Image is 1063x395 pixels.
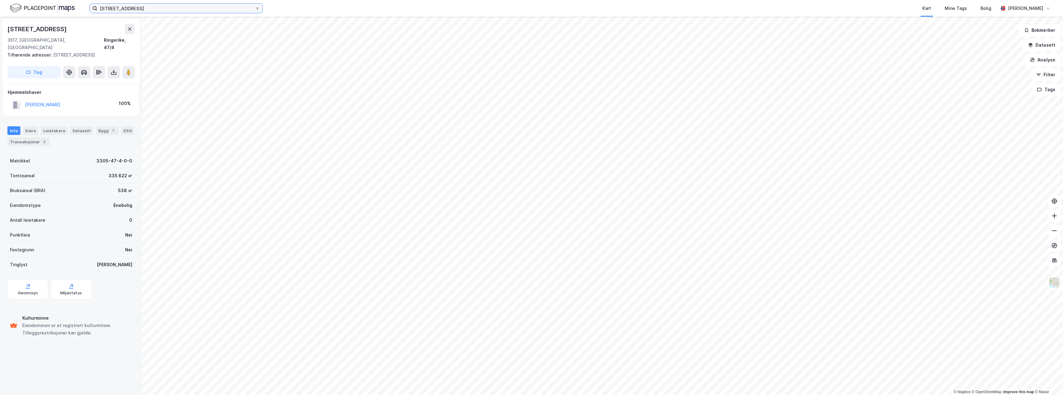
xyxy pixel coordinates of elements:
button: Analyse [1025,54,1061,66]
div: Bruksareal (BRA) [10,187,45,194]
div: Nei [125,246,132,254]
div: Datasett [70,126,93,135]
div: Enebolig [113,202,132,209]
img: Z [1048,277,1060,288]
a: Mapbox [954,390,971,394]
div: Antall leietakere [10,216,45,224]
div: Mine Tags [945,5,967,12]
button: Bokmerker [1019,24,1061,36]
div: Kontrollprogram for chat [1032,365,1063,395]
button: Filter [1031,69,1061,81]
div: Hjemmelshaver [8,89,134,96]
div: Bygg [96,126,119,135]
span: Tilhørende adresser: [7,52,53,57]
button: Datasett [1023,39,1061,51]
a: Improve this map [1003,390,1034,394]
div: Transaksjoner [7,137,50,146]
div: 335 822 ㎡ [108,172,132,179]
div: Geoinnsyn [18,291,38,296]
div: 538 ㎡ [118,187,132,194]
button: Tag [7,66,61,78]
a: OpenStreetMap [972,390,1002,394]
div: Eiendommen er et registrert kulturminne. Tilleggsrestriksjoner kan gjelde. [22,322,132,337]
div: Miljøstatus [60,291,82,296]
div: 0 [129,216,132,224]
div: [PERSON_NAME] [1008,5,1043,12]
div: Nei [125,231,132,239]
div: Festegrunn [10,246,34,254]
div: Eiere [23,126,38,135]
div: Kulturminne [22,314,132,322]
div: [PERSON_NAME] [97,261,132,268]
div: Matrikkel [10,157,30,165]
div: [STREET_ADDRESS] [7,24,68,34]
div: Tinglyst [10,261,28,268]
div: [STREET_ADDRESS] [7,51,130,59]
div: 3305-47-4-0-0 [96,157,132,165]
div: Eiendomstype [10,202,41,209]
div: 3517, [GEOGRAPHIC_DATA], [GEOGRAPHIC_DATA] [7,36,104,51]
iframe: Chat Widget [1032,365,1063,395]
div: Ringerike, 47/4 [104,36,135,51]
div: Info [7,126,20,135]
div: 100% [119,100,131,107]
img: logo.f888ab2527a4732fd821a326f86c7f29.svg [10,3,75,14]
button: Tags [1032,83,1061,96]
div: Tomteareal [10,172,35,179]
input: Søk på adresse, matrikkel, gårdeiere, leietakere eller personer [97,4,255,13]
div: Kart [922,5,931,12]
div: Punktleie [10,231,30,239]
div: 7 [110,128,116,134]
div: 2 [41,139,47,145]
div: ESG [121,126,134,135]
div: Leietakere [41,126,68,135]
div: Bolig [980,5,991,12]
